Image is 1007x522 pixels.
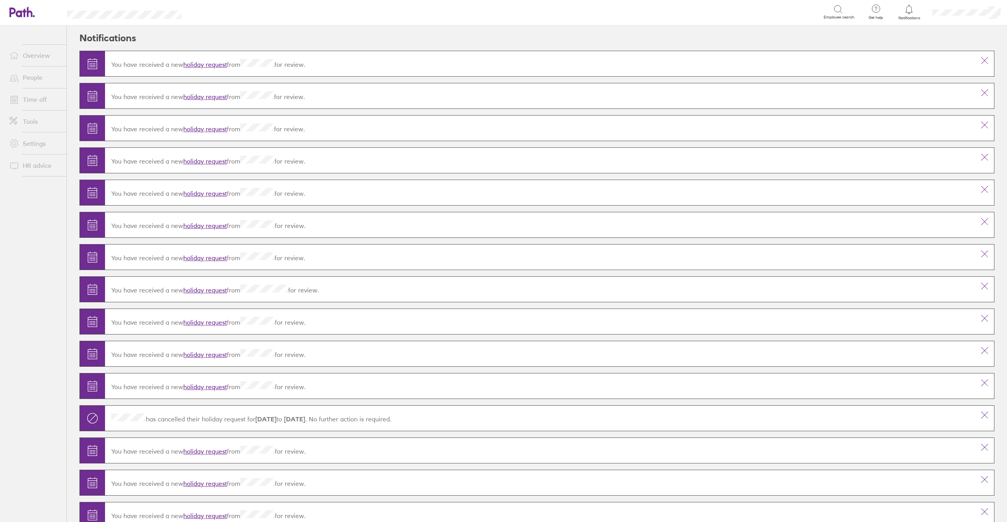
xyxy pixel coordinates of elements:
p: You have received a new from for review. [111,446,969,455]
a: Notifications [896,4,922,20]
span: Notifications [896,16,922,20]
a: People [3,70,66,85]
p: You have received a new from for review. [111,381,969,391]
p: You have received a new from for review. [111,188,969,197]
a: holiday request [183,480,227,487]
p: You have received a new from for review. [111,478,969,487]
p: You have received a new from for review. [111,317,969,326]
span: Employee search [824,15,854,20]
p: You have received a new from for review. [111,510,969,520]
span: to [255,415,305,423]
p: You have received a new from for review. [111,156,969,165]
a: holiday request [183,61,227,68]
p: You have received a new from for review. [111,252,969,262]
div: Search [203,8,223,15]
span: Get help [863,15,889,20]
p: You have received a new from for review. [111,91,969,101]
p: You have received a new from for review. [111,123,969,133]
a: HR advice [3,158,66,173]
p: You have received a new from for review. [111,220,969,230]
strong: [DATE] [255,415,277,423]
a: holiday request [183,318,227,326]
a: Overview [3,48,66,63]
a: holiday request [183,93,227,101]
p: has cancelled their holiday request for . No further action is required. [111,414,969,423]
a: Time off [3,92,66,107]
a: holiday request [183,351,227,358]
a: holiday request [183,447,227,455]
p: You have received a new from for review. [111,285,969,294]
a: holiday request [183,125,227,133]
a: holiday request [183,254,227,262]
a: holiday request [183,512,227,520]
h2: Notifications [79,26,136,51]
a: holiday request [183,189,227,197]
a: holiday request [183,222,227,230]
a: holiday request [183,286,227,294]
p: You have received a new from for review. [111,349,969,358]
strong: [DATE] [282,415,305,423]
a: Tools [3,114,66,129]
a: holiday request [183,157,227,165]
a: holiday request [183,383,227,391]
a: Settings [3,136,66,151]
p: You have received a new from for review. [111,59,969,68]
